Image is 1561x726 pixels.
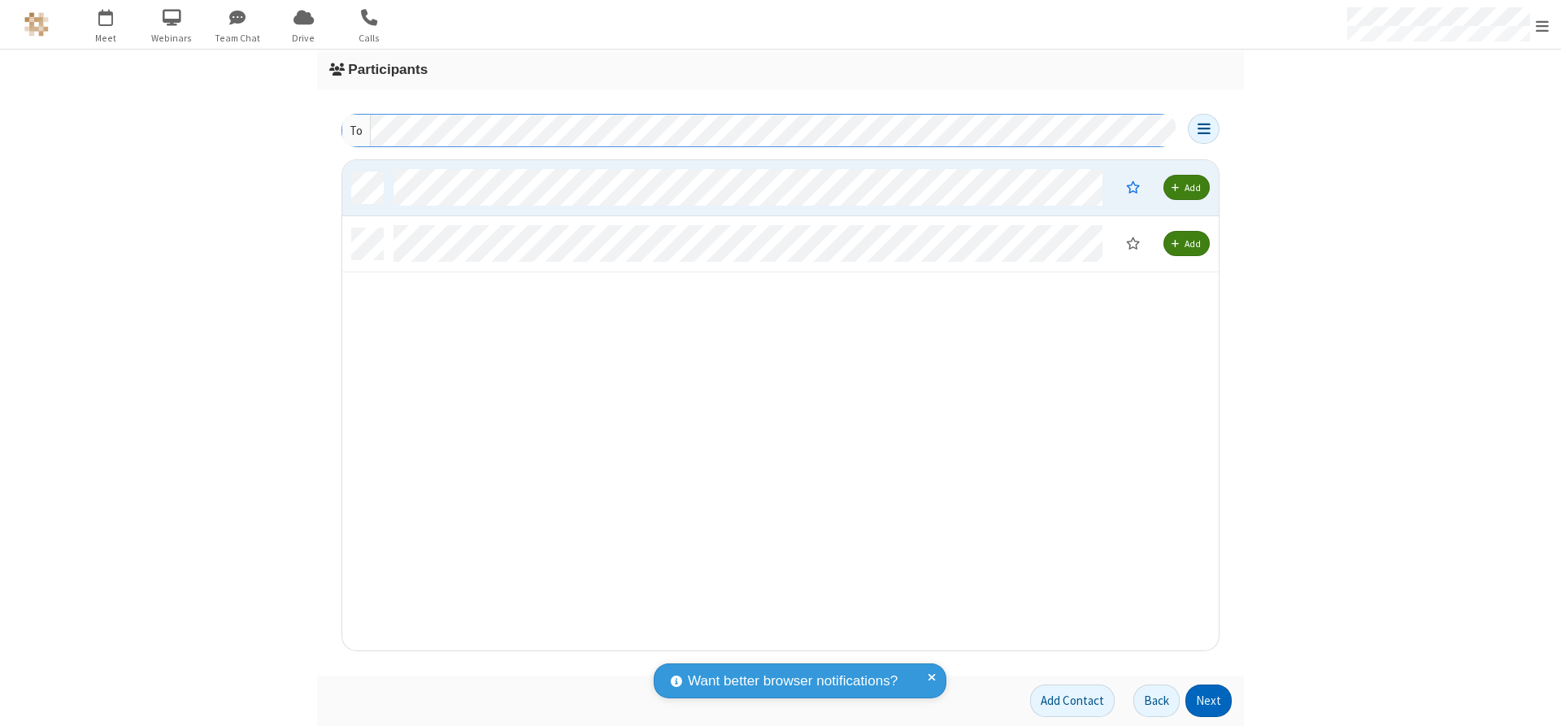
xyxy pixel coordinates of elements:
span: Team Chat [207,31,268,46]
button: Moderator [1115,173,1151,201]
button: Add [1163,231,1210,256]
button: Next [1185,685,1232,717]
button: Back [1133,685,1180,717]
span: Add [1185,237,1201,250]
span: Calls [339,31,400,46]
span: Meet [76,31,137,46]
button: Add Contact [1030,685,1115,717]
span: Add Contact [1041,693,1104,708]
img: QA Selenium DO NOT DELETE OR CHANGE [24,12,49,37]
h3: Participants [329,62,1232,77]
button: Add [1163,175,1210,200]
button: Open menu [1188,114,1220,144]
span: Want better browser notifications? [688,671,898,692]
div: grid [342,160,1220,652]
span: Drive [273,31,334,46]
span: Webinars [141,31,202,46]
button: Moderator [1115,229,1151,257]
iframe: Chat [1520,684,1549,715]
span: Add [1185,181,1201,193]
div: To [342,115,371,146]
